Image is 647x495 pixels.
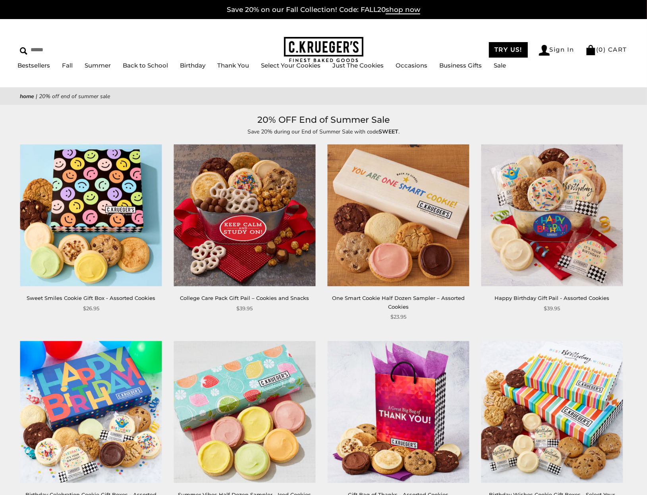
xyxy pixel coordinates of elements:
[494,295,610,301] a: Happy Birthday Gift Pail - Assorted Cookies
[481,144,623,286] img: Happy Birthday Gift Pail - Assorted Cookies
[585,46,627,53] a: (0) CART
[174,144,316,286] img: College Care Pack Gift Pail – Cookies and Snacks
[396,62,427,69] a: Occasions
[585,45,596,55] img: Bag
[20,92,627,101] nav: breadcrumbs
[379,128,398,135] strong: SWEET
[20,47,27,55] img: Search
[83,304,99,313] span: $26.95
[539,45,550,56] img: Account
[227,6,420,14] a: Save 20% on our Fall Collection! Code: FALL20shop now
[20,144,162,286] img: Sweet Smiles Cookie Gift Box - Assorted Cookies
[62,62,73,69] a: Fall
[123,62,168,69] a: Back to School
[599,46,604,53] span: 0
[217,62,249,69] a: Thank You
[174,341,316,483] img: Summer Vibes Half Dozen Sampler - Iced Cookies
[180,295,309,301] a: College Care Pack Gift Pail – Cookies and Snacks
[261,62,321,69] a: Select Your Cookies
[180,62,205,69] a: Birthday
[20,63,504,76] nav: Main navigation
[544,304,560,313] span: $39.95
[17,62,50,69] a: Bestsellers
[237,304,253,313] span: $39.95
[20,93,34,100] a: Home
[327,144,469,286] img: One Smart Cookie Half Dozen Sampler – Assorted Cookies
[20,44,114,56] input: Search
[332,62,384,69] a: Just The Cookies
[39,93,110,100] span: 20% OFF End of Summer Sale
[439,62,482,69] a: Business Gifts
[481,341,623,483] img: Birthday Wishes Cookie Gift Boxes - Select Your Cookies
[85,62,111,69] a: Summer
[489,42,528,58] a: TRY US!
[494,62,506,69] a: Sale
[332,295,465,309] a: One Smart Cookie Half Dozen Sampler – Assorted Cookies
[386,6,420,14] span: shop now
[284,37,363,63] img: C.KRUEGER'S
[390,313,406,321] span: $23.95
[141,127,506,136] p: Save 20% during our End of Summer Sale with code .
[32,113,615,127] h1: 20% OFF End of Summer Sale
[539,45,575,56] a: Sign In
[27,295,155,301] a: Sweet Smiles Cookie Gift Box - Assorted Cookies
[36,93,37,100] span: |
[20,341,162,483] img: Birthday Celebration Cookie Gift Boxes - Assorted Cookies
[327,341,469,483] img: Gift Bag of Thanks - Assorted Cookies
